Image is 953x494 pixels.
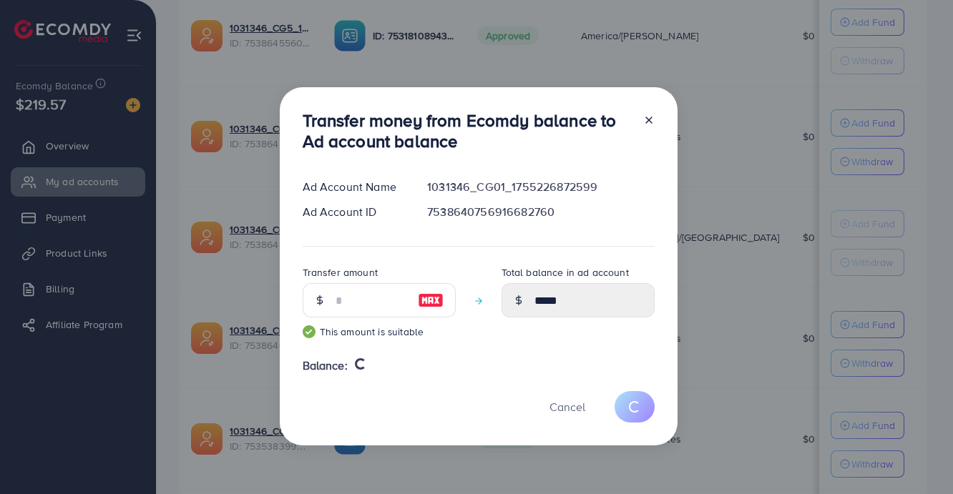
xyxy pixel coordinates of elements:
iframe: Chat [892,430,942,483]
span: Cancel [549,399,585,415]
span: Balance: [303,357,348,374]
button: Cancel [532,391,603,422]
label: Transfer amount [303,265,378,280]
label: Total balance in ad account [502,265,629,280]
h3: Transfer money from Ecomdy balance to Ad account balance [303,110,632,152]
div: 1031346_CG01_1755226872599 [416,179,665,195]
img: image [418,292,444,309]
img: guide [303,325,316,338]
div: Ad Account Name [291,179,416,195]
div: 7538640756916682760 [416,204,665,220]
div: Ad Account ID [291,204,416,220]
small: This amount is suitable [303,325,456,339]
